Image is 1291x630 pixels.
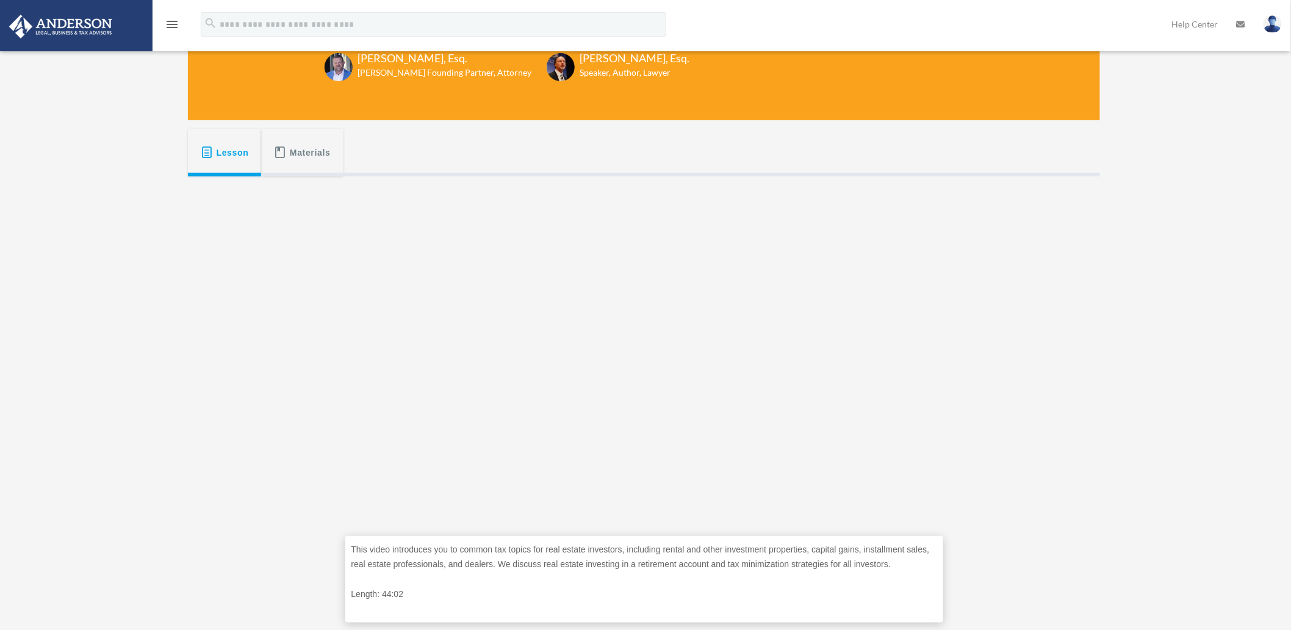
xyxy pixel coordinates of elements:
h6: Speaker, Author, Lawyer [580,67,674,79]
span: Lesson [217,142,249,164]
img: Scott-Estill-Headshot.png [547,53,575,81]
iframe: Introduction to Real Estate Investing [345,194,943,530]
img: User Pic [1264,15,1282,33]
img: Toby-circle-head.png [325,53,353,81]
p: Length: 44:02 [351,587,937,602]
i: menu [165,17,179,32]
h3: [PERSON_NAME], Esq. [358,51,531,66]
a: menu [165,21,179,32]
h3: [PERSON_NAME], Esq. [580,51,689,66]
img: Anderson Advisors Platinum Portal [5,15,116,38]
i: search [204,16,217,30]
span: Materials [290,142,331,164]
p: This video introduces you to common tax topics for real estate investors, including rental and ot... [351,542,937,572]
h6: [PERSON_NAME] Founding Partner, Attorney [358,67,531,79]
